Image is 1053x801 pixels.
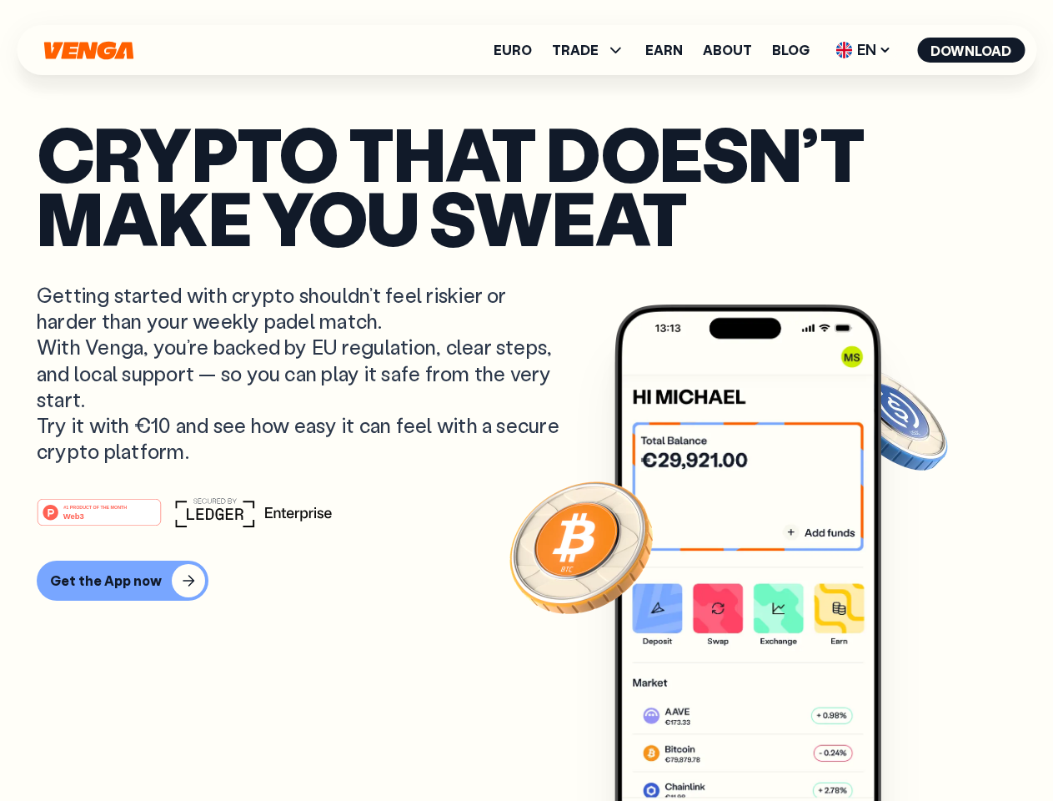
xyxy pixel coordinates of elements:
[63,511,84,521] tspan: Web3
[772,43,810,57] a: Blog
[831,359,951,479] img: USDC coin
[42,41,135,60] svg: Home
[63,505,127,510] tspan: #1 PRODUCT OF THE MONTH
[835,42,852,58] img: flag-uk
[830,37,897,63] span: EN
[494,43,532,57] a: Euro
[37,121,1016,249] p: Crypto that doesn’t make you sweat
[917,38,1025,63] button: Download
[37,561,1016,601] a: Get the App now
[50,572,162,589] div: Get the App now
[37,508,162,530] a: #1 PRODUCT OF THE MONTHWeb3
[703,43,752,57] a: About
[506,471,656,622] img: Bitcoin
[37,561,208,601] button: Get the App now
[552,43,599,57] span: TRADE
[645,43,683,57] a: Earn
[552,40,625,60] span: TRADE
[37,282,564,464] p: Getting started with crypto shouldn’t feel riskier or harder than your weekly padel match. With V...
